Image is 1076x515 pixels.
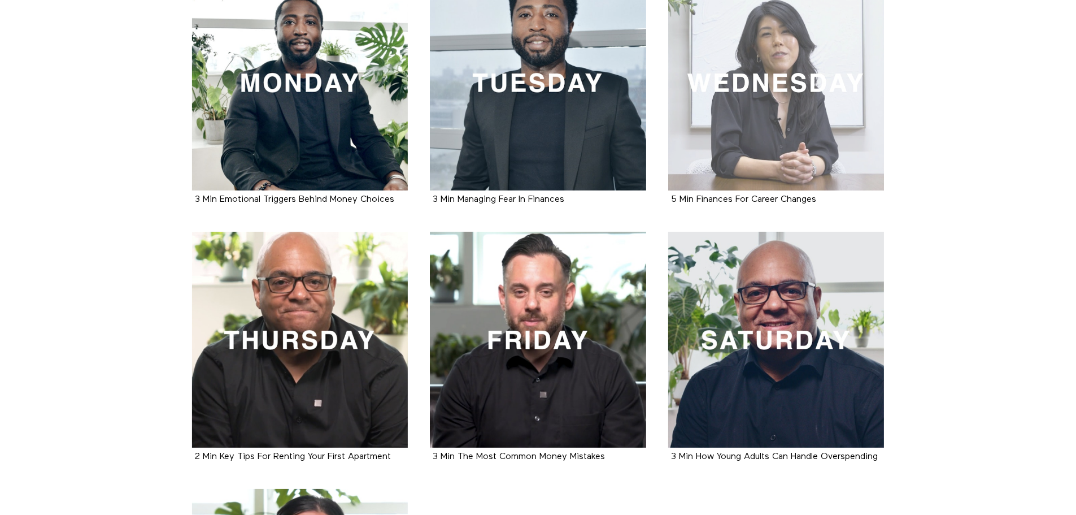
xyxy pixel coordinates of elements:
[433,452,605,461] a: 3 Min The Most Common Money Mistakes
[195,195,394,204] a: 3 Min Emotional Triggers Behind Money Choices
[192,232,408,448] a: 2 Min Key Tips For Renting Your First Apartment
[195,452,391,461] strong: 2 Min Key Tips For Renting Your First Apartment
[433,452,605,461] strong: 3 Min The Most Common Money Mistakes
[430,232,646,448] a: 3 Min The Most Common Money Mistakes
[671,452,878,461] strong: 3 Min How Young Adults Can Handle Overspending
[433,195,564,204] a: 3 Min Managing Fear In Finances
[195,452,391,461] a: 2 Min Key Tips For Renting Your First Apartment
[671,452,878,461] a: 3 Min How Young Adults Can Handle Overspending
[671,195,816,204] strong: 5 Min Finances For Career Changes
[195,195,394,204] strong: 3 Min Emotional Triggers Behind Money Choices
[433,195,564,204] strong: 3 Min Managing Fear In Finances
[671,195,816,204] a: 5 Min Finances For Career Changes
[668,232,885,448] a: 3 Min How Young Adults Can Handle Overspending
